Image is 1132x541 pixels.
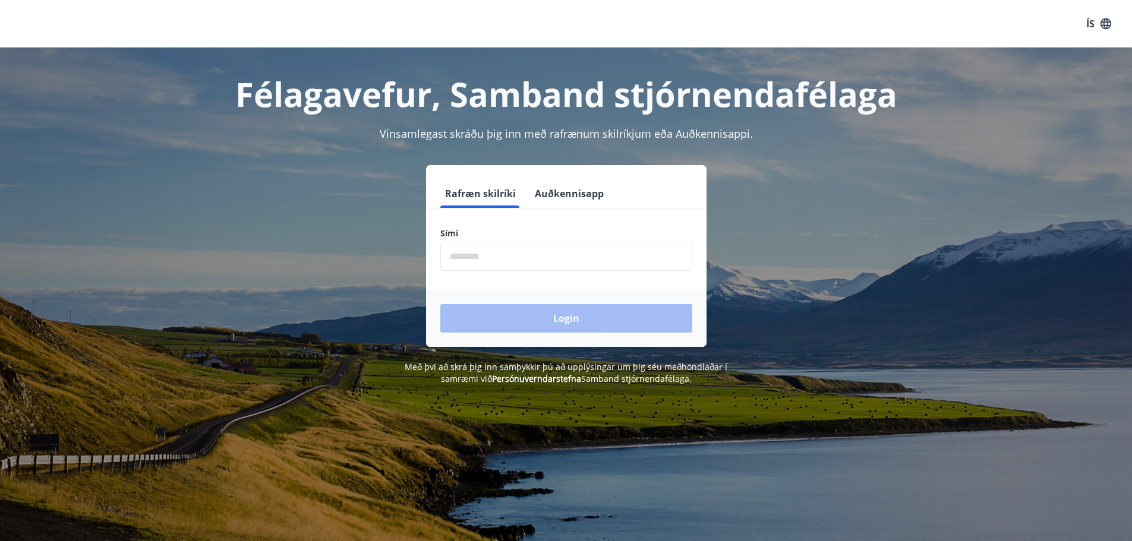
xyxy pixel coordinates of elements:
a: Persónuverndarstefna [492,373,581,384]
span: Með því að skrá þig inn samþykkir þú að upplýsingar um þig séu meðhöndlaðar í samræmi við Samband... [405,361,727,384]
button: Rafræn skilríki [440,179,521,208]
button: Auðkennisapp [530,179,608,208]
label: Sími [440,227,692,239]
h1: Félagavefur, Samband stjórnendafélaga [153,71,980,116]
span: Vinsamlegast skráðu þig inn með rafrænum skilríkjum eða Auðkennisappi. [380,126,753,141]
button: ÍS [1080,13,1118,34]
